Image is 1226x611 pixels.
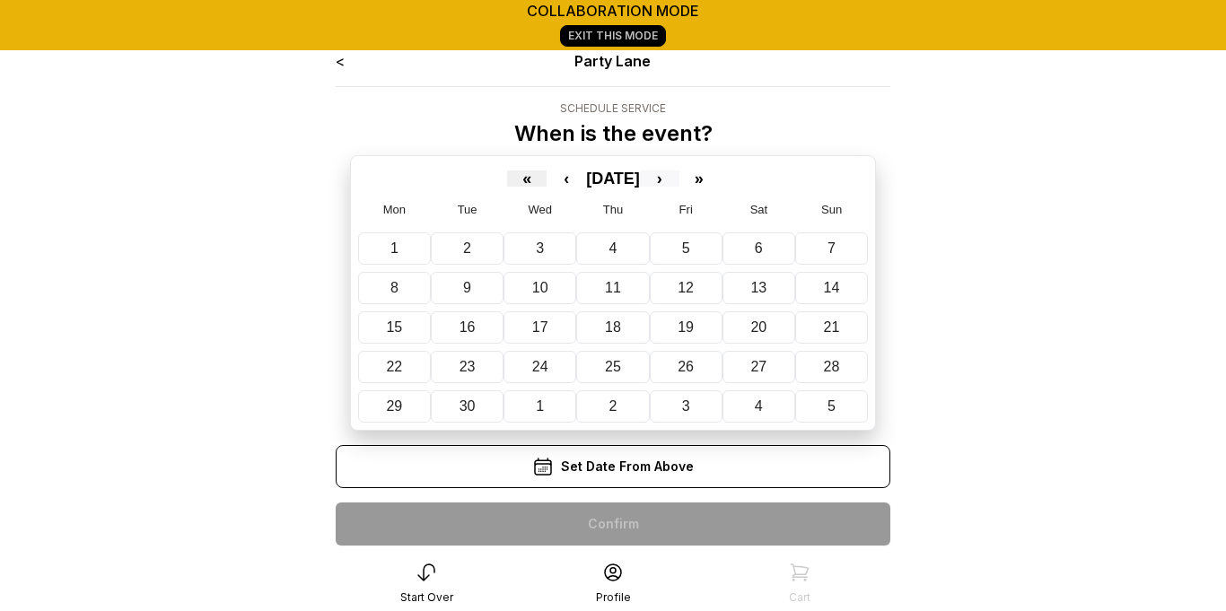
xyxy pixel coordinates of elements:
abbr: September 26, 2025 [678,359,694,374]
button: September 21, 2025 [795,311,868,344]
div: Set Date From Above [336,445,890,488]
abbr: September 14, 2025 [824,280,840,295]
div: Schedule Service [514,101,713,116]
abbr: September 24, 2025 [532,359,548,374]
button: September 1, 2025 [358,232,431,265]
abbr: October 4, 2025 [755,398,763,414]
div: Cart [789,590,810,605]
button: October 4, 2025 [722,390,795,423]
button: September 29, 2025 [358,390,431,423]
button: « [507,170,547,187]
button: September 17, 2025 [504,311,576,344]
abbr: Sunday [821,203,842,216]
button: September 2, 2025 [431,232,504,265]
abbr: September 25, 2025 [605,359,621,374]
abbr: Thursday [603,203,623,216]
abbr: September 13, 2025 [750,280,766,295]
button: September 15, 2025 [358,311,431,344]
abbr: September 29, 2025 [386,398,402,414]
abbr: September 1, 2025 [390,240,398,256]
button: September 22, 2025 [358,351,431,383]
button: September 27, 2025 [722,351,795,383]
button: October 2, 2025 [576,390,649,423]
a: Exit This Mode [560,25,666,47]
abbr: September 2, 2025 [463,240,471,256]
button: September 18, 2025 [576,311,649,344]
abbr: October 2, 2025 [609,398,617,414]
abbr: September 8, 2025 [390,280,398,295]
div: Party Lane [447,50,780,72]
button: September 4, 2025 [576,232,649,265]
button: September 5, 2025 [650,232,722,265]
abbr: September 5, 2025 [682,240,690,256]
abbr: September 9, 2025 [463,280,471,295]
a: < [336,52,345,70]
button: September 6, 2025 [722,232,795,265]
abbr: September 23, 2025 [460,359,476,374]
button: September 14, 2025 [795,272,868,304]
button: September 26, 2025 [650,351,722,383]
button: October 1, 2025 [504,390,576,423]
button: September 20, 2025 [722,311,795,344]
abbr: October 1, 2025 [536,398,544,414]
abbr: September 10, 2025 [532,280,548,295]
abbr: September 17, 2025 [532,319,548,335]
button: September 16, 2025 [431,311,504,344]
button: September 7, 2025 [795,232,868,265]
abbr: September 28, 2025 [824,359,840,374]
button: › [640,170,679,187]
button: September 9, 2025 [431,272,504,304]
abbr: Monday [383,203,406,216]
abbr: September 18, 2025 [605,319,621,335]
abbr: September 27, 2025 [750,359,766,374]
button: September 10, 2025 [504,272,576,304]
span: [DATE] [586,170,640,188]
abbr: Tuesday [458,203,477,216]
button: September 12, 2025 [650,272,722,304]
p: When is the event? [514,119,713,148]
abbr: September 22, 2025 [386,359,402,374]
abbr: September 12, 2025 [678,280,694,295]
button: September 24, 2025 [504,351,576,383]
abbr: September 30, 2025 [460,398,476,414]
abbr: September 20, 2025 [750,319,766,335]
abbr: September 16, 2025 [460,319,476,335]
button: September 8, 2025 [358,272,431,304]
button: September 19, 2025 [650,311,722,344]
abbr: September 3, 2025 [536,240,544,256]
div: Start Over [400,590,453,605]
button: ‹ [547,170,586,187]
abbr: Wednesday [529,203,553,216]
button: » [679,170,719,187]
button: September 30, 2025 [431,390,504,423]
button: [DATE] [586,170,640,187]
button: September 13, 2025 [722,272,795,304]
button: September 25, 2025 [576,351,649,383]
button: September 23, 2025 [431,351,504,383]
abbr: September 7, 2025 [828,240,836,256]
abbr: Friday [679,203,693,216]
div: Profile [596,590,631,605]
abbr: October 3, 2025 [682,398,690,414]
button: September 28, 2025 [795,351,868,383]
abbr: Saturday [750,203,768,216]
button: October 3, 2025 [650,390,722,423]
abbr: September 4, 2025 [609,240,617,256]
abbr: September 15, 2025 [386,319,402,335]
button: September 3, 2025 [504,232,576,265]
abbr: September 6, 2025 [755,240,763,256]
abbr: September 19, 2025 [678,319,694,335]
abbr: October 5, 2025 [828,398,836,414]
button: October 5, 2025 [795,390,868,423]
abbr: September 21, 2025 [824,319,840,335]
abbr: September 11, 2025 [605,280,621,295]
button: September 11, 2025 [576,272,649,304]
